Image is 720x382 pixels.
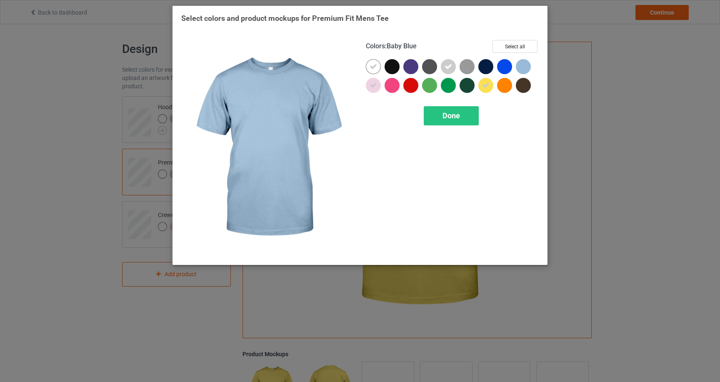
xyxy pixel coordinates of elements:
[181,40,354,256] img: regular.jpg
[366,42,385,50] span: Colors
[442,111,460,120] span: Done
[492,40,537,53] button: Select all
[387,42,417,50] span: Baby Blue
[366,42,417,51] h4: :
[460,59,475,74] img: heather_texture.png
[181,14,389,22] span: Select colors and product mockups for Premium Fit Mens Tee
